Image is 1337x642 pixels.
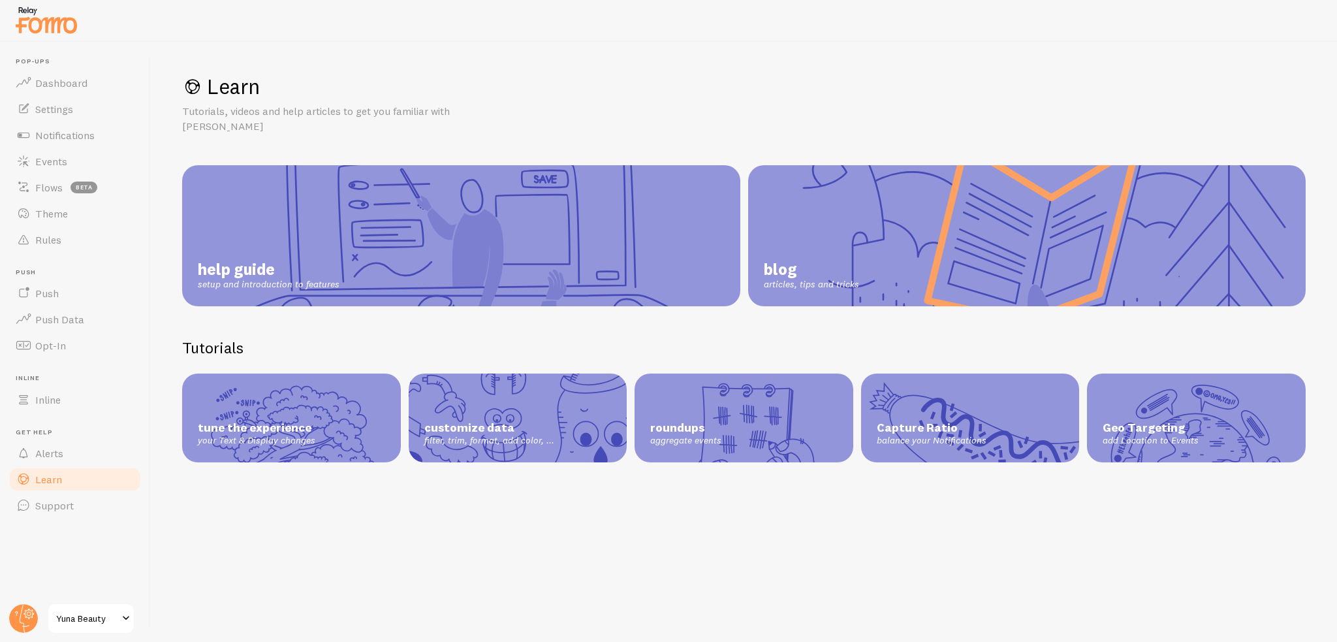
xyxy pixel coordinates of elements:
span: articles, tips and tricks [764,279,859,291]
h2: Tutorials [182,338,1306,358]
a: Dashboard [8,70,142,96]
a: help guide setup and introduction to features [182,165,740,306]
span: Inline [16,374,142,383]
a: Support [8,492,142,519]
a: Inline [8,387,142,413]
span: Push [16,268,142,277]
h1: Learn [182,73,1306,100]
span: Yuna Beauty [56,611,118,626]
a: Flows beta [8,174,142,201]
span: Geo Targeting [1103,421,1290,436]
span: Inline [35,393,61,406]
a: Opt-In [8,332,142,359]
a: Learn [8,466,142,492]
p: Tutorials, videos and help articles to get you familiar with [PERSON_NAME] [182,104,495,134]
span: Pop-ups [16,57,142,66]
span: your Text & Display changes [198,435,385,447]
span: tune the experience [198,421,385,436]
a: Push [8,280,142,306]
a: Theme [8,201,142,227]
a: Yuna Beauty [47,603,135,634]
span: Push Data [35,313,84,326]
span: Capture Ratio [877,421,1064,436]
span: setup and introduction to features [198,279,339,291]
span: beta [71,182,97,193]
span: Dashboard [35,76,87,89]
span: customize data [424,421,612,436]
span: aggregate events [650,435,838,447]
a: Rules [8,227,142,253]
span: Push [35,287,59,300]
a: Notifications [8,122,142,148]
span: Get Help [16,428,142,437]
span: Notifications [35,129,95,142]
span: Events [35,155,67,168]
a: Settings [8,96,142,122]
span: Opt-In [35,339,66,352]
a: Alerts [8,440,142,466]
span: Support [35,499,74,512]
span: balance your Notifications [877,435,1064,447]
a: Push Data [8,306,142,332]
span: help guide [198,259,339,279]
span: Rules [35,233,61,246]
span: Theme [35,207,68,220]
span: add Location to Events [1103,435,1290,447]
span: blog [764,259,859,279]
span: Learn [35,473,62,486]
span: Flows [35,181,63,194]
span: Settings [35,103,73,116]
span: roundups [650,421,838,436]
a: Events [8,148,142,174]
span: Alerts [35,447,63,460]
img: fomo-relay-logo-orange.svg [14,3,79,37]
span: filter, trim, format, add color, ... [424,435,612,447]
a: blog articles, tips and tricks [748,165,1306,306]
